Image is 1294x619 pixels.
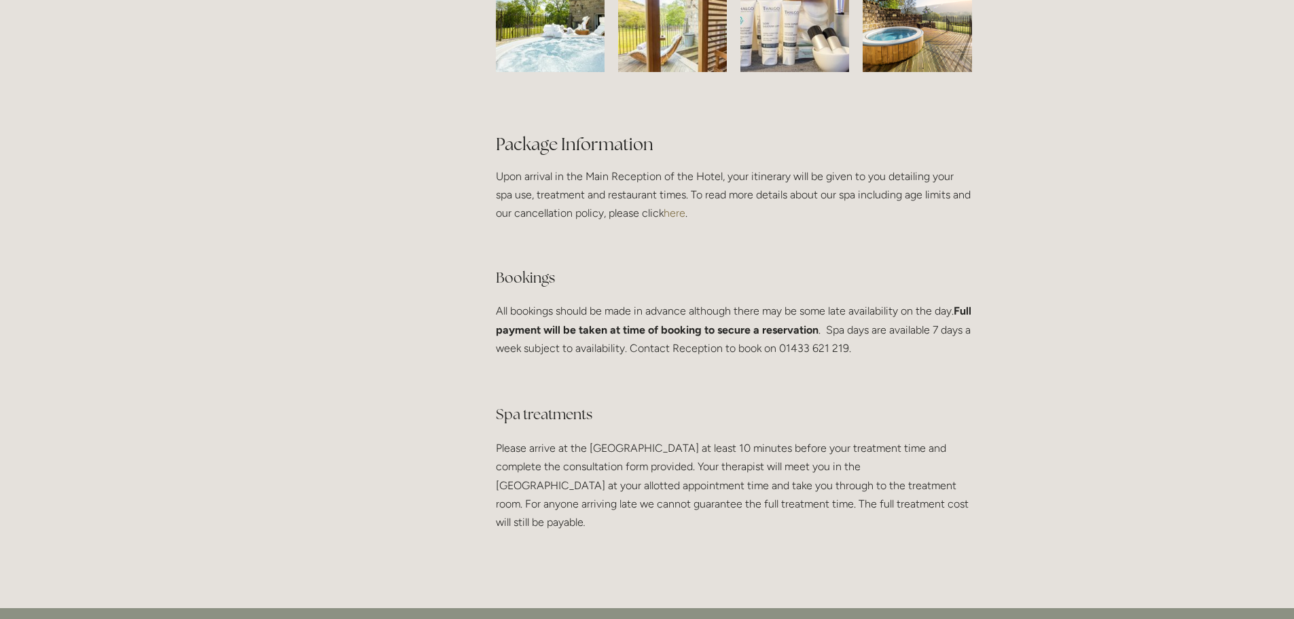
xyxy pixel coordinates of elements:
em: . [583,516,586,529]
p: All bookings should be made in advance although there may be some late availability on the day. .... [496,302,972,357]
h3: Spa treatments [496,401,972,428]
h3: Bookings [496,237,972,291]
a: here [664,207,685,219]
h2: Package Information [496,109,972,156]
strong: Full payment will be taken at time of booking to secure a reservation [496,304,974,336]
p: Please arrive at the [GEOGRAPHIC_DATA] at least 10 minutes before your treatment time and complet... [496,439,972,531]
p: Upon arrival in the Main Reception of the Hotel, your itinerary will be given to you detailing yo... [496,167,972,223]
